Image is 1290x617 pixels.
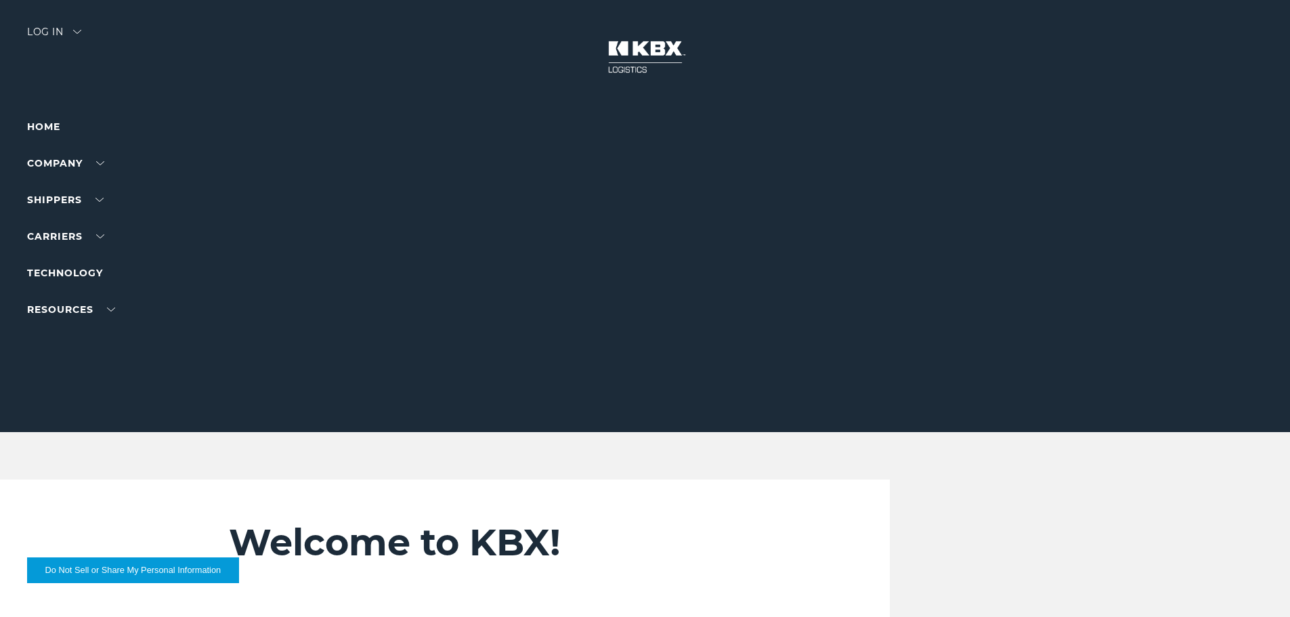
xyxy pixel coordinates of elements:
[27,27,81,47] div: Log in
[27,121,60,133] a: Home
[73,30,81,34] img: arrow
[27,230,104,242] a: Carriers
[27,303,115,316] a: RESOURCES
[229,520,809,565] h2: Welcome to KBX!
[27,557,239,583] button: Do Not Sell or Share My Personal Information
[595,27,696,87] img: kbx logo
[27,157,104,169] a: Company
[27,194,104,206] a: SHIPPERS
[1222,552,1290,617] iframe: Chat Widget
[27,267,103,279] a: Technology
